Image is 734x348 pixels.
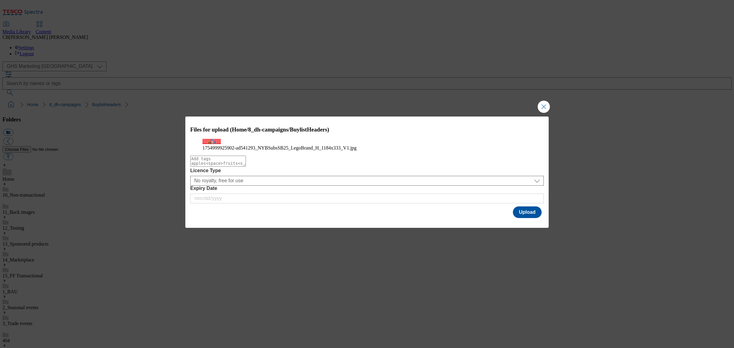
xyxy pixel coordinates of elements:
div: Modal [185,117,549,228]
button: Upload [513,206,542,218]
h3: Files for upload (Home/8_dh-campaigns/BuylistHeaders) [190,126,544,133]
img: preview [202,139,221,144]
label: Licence Type [190,168,544,173]
figcaption: 1754999925902-ad541293_NYBSubsSB25_LegoBrand_H_1184x333_V1.jpg [202,145,532,151]
label: Expiry Date [190,186,544,191]
button: Close Modal [538,101,550,113]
